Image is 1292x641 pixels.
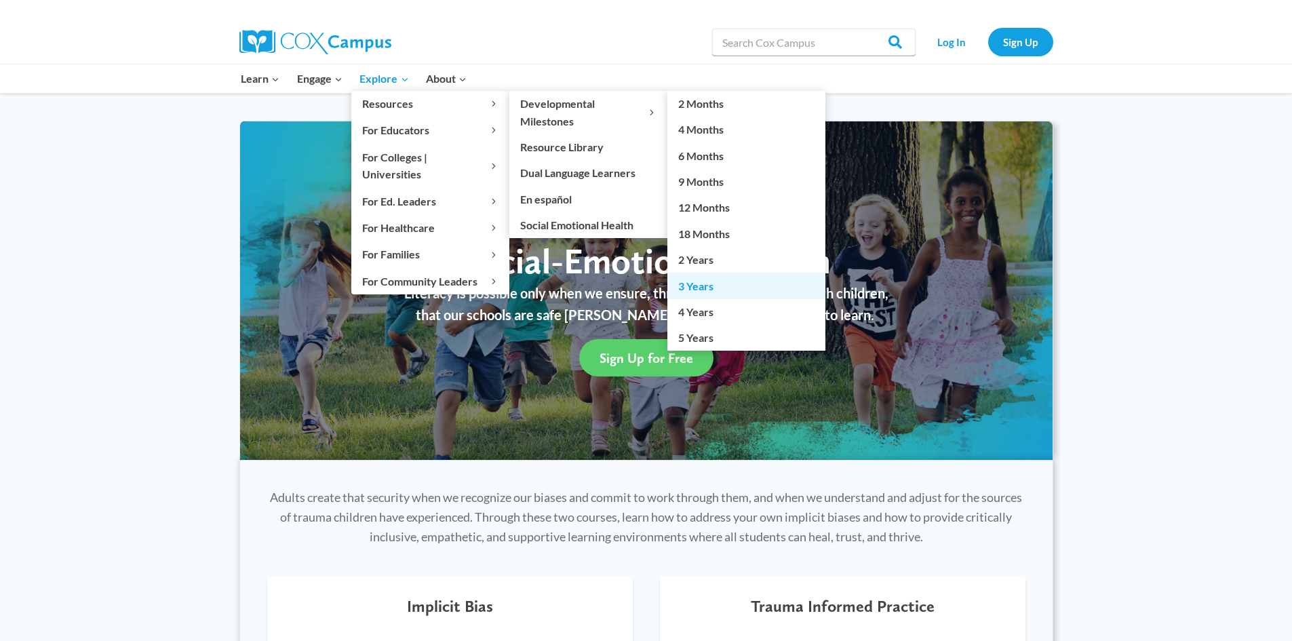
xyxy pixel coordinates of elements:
button: Child menu of For Families [351,241,509,267]
button: Child menu of Explore [351,64,418,93]
button: Child menu of For Community Leaders [351,268,509,294]
button: Child menu of About [417,64,475,93]
a: 2 Months [667,91,825,117]
button: Child menu of For Colleges | Universities [351,144,509,187]
a: 9 Months [667,169,825,195]
span: that our schools are safe [PERSON_NAME] where every child is free to learn. [416,307,874,323]
a: Sign Up for Free [579,339,713,376]
a: Social Emotional Health [509,212,667,238]
a: En español [509,186,667,212]
button: Child menu of Developmental Milestones [509,91,667,134]
p: Adults create that security when we recognize our biases and commit to work through them, and whe... [267,488,1025,546]
a: Resource Library [509,134,667,160]
button: Child menu of Learn [233,64,289,93]
nav: Secondary Navigation [922,28,1053,56]
button: Child menu of Engage [288,64,351,93]
a: 12 Months [667,195,825,220]
a: 5 Years [667,325,825,351]
a: Sign Up [988,28,1053,56]
input: Search Cox Campus [712,28,916,56]
a: 4 Months [667,117,825,142]
img: Cox Campus [239,30,391,54]
a: 2 Years [667,247,825,273]
a: Log In [922,28,981,56]
a: 4 Years [667,299,825,325]
button: Child menu of For Educators [351,117,509,143]
button: Child menu of Resources [351,91,509,117]
h5: Implicit Bias [407,597,493,617]
button: Child menu of For Healthcare [351,215,509,241]
span: Literacy is possible only when we ensure, through our relationships with children, [404,285,888,301]
nav: Primary Navigation [233,64,475,93]
a: 3 Years [667,273,825,298]
span: Social-Emotional Health [461,239,831,282]
button: Child menu of For Ed. Leaders [351,188,509,214]
span: Sign Up for Free [600,350,693,366]
a: Dual Language Learners [509,160,667,186]
a: 18 Months [667,220,825,246]
h5: Trauma Informed Practice [751,597,935,617]
a: 6 Months [667,142,825,168]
